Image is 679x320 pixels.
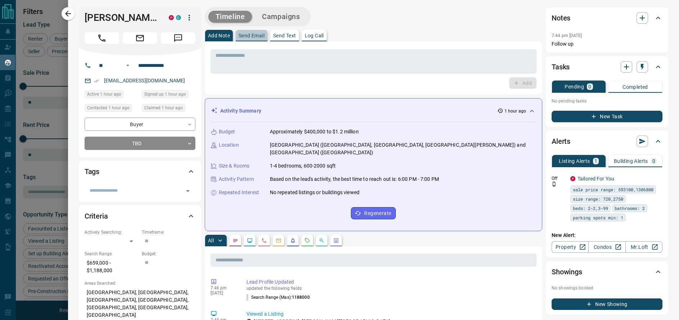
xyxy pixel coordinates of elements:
div: Notes [552,9,662,27]
div: Showings [552,263,662,280]
p: Send Email [239,33,264,38]
p: Listing Alerts [559,159,590,164]
h2: Tasks [552,61,570,73]
p: 1 hour ago [504,108,526,114]
p: No repeated listings or buildings viewed [270,189,359,196]
p: Search Range: [85,251,138,257]
p: $659,000 - $1,188,000 [85,257,138,276]
span: 1188000 [292,295,310,300]
p: Approximately $400,000 to $1.2 million [270,128,359,136]
p: New Alert: [552,232,662,239]
svg: Notes [232,238,238,243]
p: Pending [565,84,584,89]
div: Buyer [85,118,195,131]
a: Mr.Loft [625,241,662,253]
svg: Requests [304,238,310,243]
span: Message [161,32,195,44]
button: Regenerate [351,207,396,219]
p: Based on the lead's activity, the best time to reach out is: 6:00 PM - 7:00 PM [270,175,439,183]
p: Budget: [142,251,195,257]
p: Activity Summary [220,107,261,115]
span: parking spots min: 1 [573,214,623,221]
p: Log Call [305,33,324,38]
svg: Listing Alerts [290,238,296,243]
p: 0 [652,159,655,164]
p: Location [219,141,239,149]
p: Actively Searching: [85,229,138,236]
button: New Showing [552,298,662,310]
svg: Emails [276,238,281,243]
p: All [208,238,214,243]
p: Off [552,175,566,182]
p: Add Note [208,33,230,38]
svg: Agent Actions [333,238,339,243]
div: Tags [85,163,195,180]
span: sale price range: 593100,1306800 [573,186,653,193]
span: Signed up 1 hour ago [144,91,186,98]
div: Tue Sep 16 2025 [142,104,195,114]
span: Active 1 hour ago [87,91,121,98]
p: Building Alerts [614,159,648,164]
svg: Opportunities [319,238,325,243]
p: Follow up [552,40,662,48]
p: Search Range (Max) : [246,294,310,301]
button: Timeline [208,11,252,23]
p: updated the following fields: [246,286,534,291]
p: No pending tasks [552,96,662,106]
h2: Showings [552,266,582,278]
p: Send Text [273,33,296,38]
a: [EMAIL_ADDRESS][DOMAIN_NAME] [104,78,185,83]
p: No showings booked [552,285,662,291]
p: 7:44 pm [DATE] [552,33,582,38]
div: property.ca [570,176,575,181]
h2: Notes [552,12,570,24]
p: 0 [588,84,591,89]
div: Activity Summary1 hour ago [211,104,536,118]
p: Size & Rooms [219,162,250,170]
p: Areas Searched: [85,280,195,287]
h2: Alerts [552,136,570,147]
div: Tue Sep 16 2025 [142,90,195,100]
a: Tailored For You [578,176,614,182]
button: Open [183,186,193,196]
p: Activity Pattern [219,175,254,183]
span: bathrooms: 2 [615,205,645,212]
button: New Task [552,111,662,122]
p: Budget [219,128,235,136]
div: Tue Sep 16 2025 [85,104,138,114]
h2: Criteria [85,210,108,222]
svg: Calls [261,238,267,243]
div: Tasks [552,58,662,76]
p: 1 [594,159,597,164]
p: 7:46 pm [211,285,236,291]
p: 1-4 bedrooms, 600-2000 sqft [270,162,336,170]
span: size range: 720,2750 [573,195,623,202]
p: Lead Profile Updated [246,278,534,286]
h1: [PERSON_NAME] [85,12,158,23]
svg: Lead Browsing Activity [247,238,253,243]
div: TBD [85,137,195,150]
h2: Tags [85,166,99,177]
button: Campaigns [255,11,307,23]
p: [DATE] [211,291,236,296]
div: property.ca [169,15,174,20]
span: Call [85,32,119,44]
p: Repeated Interest [219,189,259,196]
span: beds: 2-2,3-99 [573,205,608,212]
button: Open [123,61,132,70]
p: [GEOGRAPHIC_DATA] ([GEOGRAPHIC_DATA], [GEOGRAPHIC_DATA], [GEOGRAPHIC_DATA][PERSON_NAME]) and [GEO... [270,141,536,156]
div: Alerts [552,133,662,150]
div: condos.ca [176,15,181,20]
div: Criteria [85,207,195,225]
svg: Push Notification Only [552,182,557,187]
span: Contacted 1 hour ago [87,104,130,111]
span: Claimed 1 hour ago [144,104,183,111]
span: Email [123,32,157,44]
a: Condos [588,241,625,253]
p: Viewed a Listing [246,310,534,318]
div: Tue Sep 16 2025 [85,90,138,100]
a: Property [552,241,589,253]
svg: Email Verified [94,78,99,83]
p: Completed [623,84,648,90]
p: Timeframe: [142,229,195,236]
